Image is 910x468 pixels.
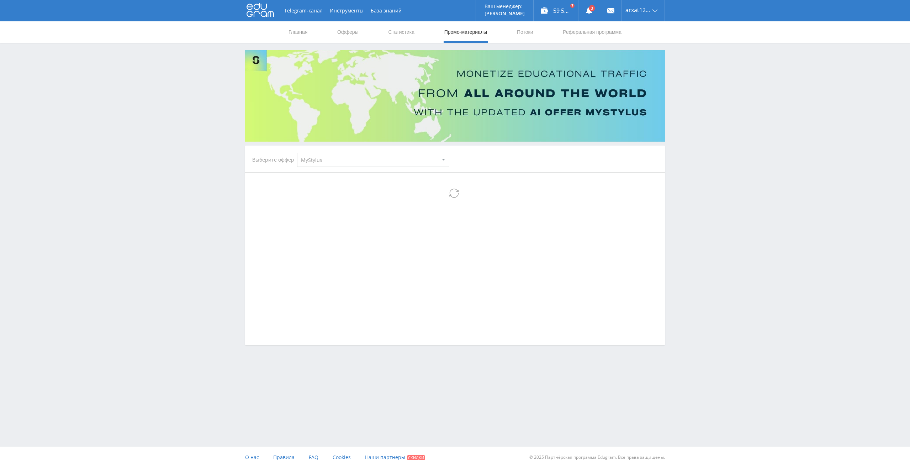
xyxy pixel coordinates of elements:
[273,454,295,461] span: Правила
[485,11,525,16] p: [PERSON_NAME]
[444,21,488,43] a: Промо-материалы
[309,454,318,461] span: FAQ
[562,21,622,43] a: Реферальная программа
[337,21,359,43] a: Офферы
[407,455,425,460] span: Скидки
[387,21,415,43] a: Статистика
[459,447,665,468] div: © 2025 Партнёрская программа Edugram. Все права защищены.
[252,157,297,163] div: Выберите оффер
[288,21,308,43] a: Главная
[333,447,351,468] a: Cookies
[516,21,534,43] a: Потоки
[245,50,665,142] img: Banner
[485,4,525,9] p: Ваш менеджер:
[333,454,351,461] span: Cookies
[245,447,259,468] a: О нас
[273,447,295,468] a: Правила
[365,447,425,468] a: Наши партнеры Скидки
[625,7,650,13] span: arxat1268
[309,447,318,468] a: FAQ
[245,454,259,461] span: О нас
[365,454,405,461] span: Наши партнеры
